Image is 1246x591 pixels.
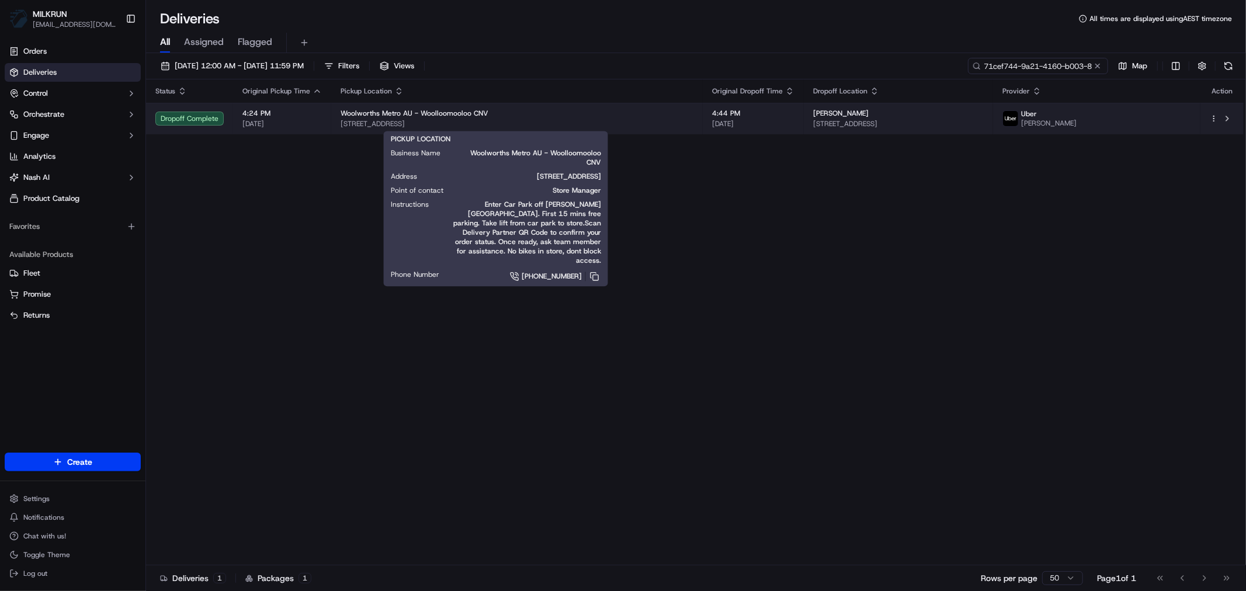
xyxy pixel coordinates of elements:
[341,109,488,118] span: Woolworths Metro AU - Woolloomooloo CNV
[341,119,693,128] span: [STREET_ADDRESS]
[23,268,40,279] span: Fleet
[391,186,443,195] span: Point of contact
[175,61,304,71] span: [DATE] 12:00 AM - [DATE] 11:59 PM
[5,105,141,124] button: Orchestrate
[23,109,64,120] span: Orchestrate
[23,310,50,321] span: Returns
[5,547,141,563] button: Toggle Theme
[459,148,601,167] span: Woolworths Metro AU - Woolloomooloo CNV
[391,134,450,144] span: PICKUP LOCATION
[23,289,51,300] span: Promise
[5,147,141,166] a: Analytics
[1003,111,1018,126] img: uber-new-logo.jpeg
[1220,58,1237,74] button: Refresh
[155,86,175,96] span: Status
[5,306,141,325] button: Returns
[391,200,429,209] span: Instructions
[5,565,141,582] button: Log out
[245,572,311,584] div: Packages
[213,573,226,583] div: 1
[160,572,226,584] div: Deliveries
[968,58,1108,74] input: Type to search
[712,109,794,118] span: 4:44 PM
[5,245,141,264] div: Available Products
[5,84,141,103] button: Control
[23,193,79,204] span: Product Catalog
[23,513,64,522] span: Notifications
[23,130,49,141] span: Engage
[5,189,141,208] a: Product Catalog
[436,172,601,181] span: [STREET_ADDRESS]
[242,86,310,96] span: Original Pickup Time
[160,35,170,49] span: All
[391,172,417,181] span: Address
[242,119,322,128] span: [DATE]
[299,573,311,583] div: 1
[813,119,984,128] span: [STREET_ADDRESS]
[394,61,414,71] span: Views
[33,20,116,29] button: [EMAIL_ADDRESS][DOMAIN_NAME]
[23,550,70,559] span: Toggle Theme
[712,119,794,128] span: [DATE]
[712,86,783,96] span: Original Dropoff Time
[458,270,601,283] a: [PHONE_NUMBER]
[5,126,141,145] button: Engage
[338,61,359,71] span: Filters
[522,272,582,281] span: [PHONE_NUMBER]
[184,35,224,49] span: Assigned
[1210,86,1234,96] div: Action
[23,46,47,57] span: Orders
[5,528,141,544] button: Chat with us!
[23,151,55,162] span: Analytics
[5,5,121,33] button: MILKRUNMILKRUN[EMAIL_ADDRESS][DOMAIN_NAME]
[155,58,309,74] button: [DATE] 12:00 AM - [DATE] 11:59 PM
[813,109,869,118] span: [PERSON_NAME]
[9,268,136,279] a: Fleet
[9,310,136,321] a: Returns
[23,569,47,578] span: Log out
[1097,572,1136,584] div: Page 1 of 1
[319,58,365,74] button: Filters
[9,289,136,300] a: Promise
[5,285,141,304] button: Promise
[5,491,141,507] button: Settings
[5,217,141,236] div: Favorites
[813,86,867,96] span: Dropoff Location
[447,200,601,265] span: Enter Car Park off [PERSON_NAME][GEOGRAPHIC_DATA]. First 15 mins free parking. Take lift from car...
[5,264,141,283] button: Fleet
[242,109,322,118] span: 4:24 PM
[5,63,141,82] a: Deliveries
[1021,119,1077,128] span: [PERSON_NAME]
[374,58,419,74] button: Views
[1132,61,1147,71] span: Map
[391,148,440,158] span: Business Name
[9,9,28,28] img: MILKRUN
[67,456,92,468] span: Create
[391,270,439,279] span: Phone Number
[1021,109,1037,119] span: Uber
[981,572,1037,584] p: Rows per page
[23,531,66,541] span: Chat with us!
[5,509,141,526] button: Notifications
[5,42,141,61] a: Orders
[462,186,601,195] span: Store Manager
[160,9,220,28] h1: Deliveries
[1089,14,1232,23] span: All times are displayed using AEST timezone
[23,88,48,99] span: Control
[23,172,50,183] span: Nash AI
[5,168,141,187] button: Nash AI
[238,35,272,49] span: Flagged
[33,8,67,20] button: MILKRUN
[23,494,50,503] span: Settings
[341,86,392,96] span: Pickup Location
[1113,58,1153,74] button: Map
[1002,86,1030,96] span: Provider
[23,67,57,78] span: Deliveries
[5,453,141,471] button: Create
